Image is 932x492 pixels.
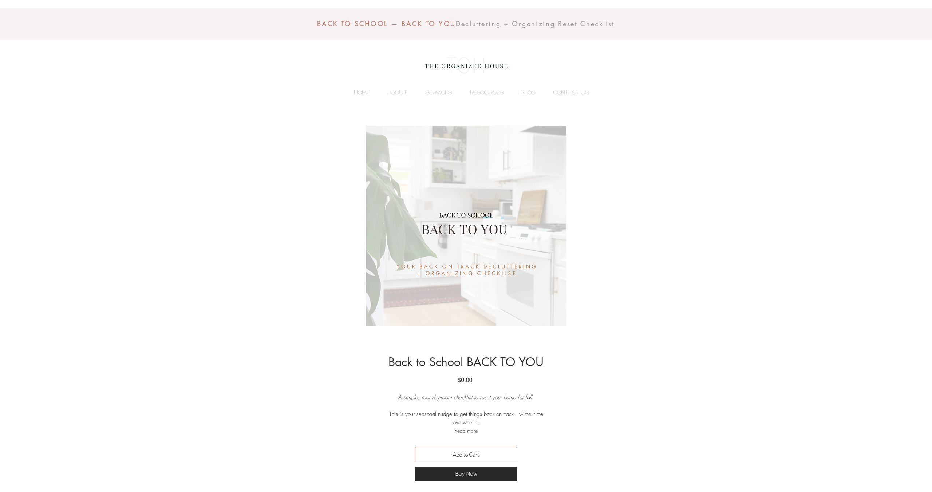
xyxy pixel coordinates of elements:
[415,447,517,462] button: Add to Cart
[374,87,411,98] a: ABOUT
[466,87,507,98] p: RESOURCES
[317,19,456,28] span: BACK TO SCHOOL — BACK TO YOU
[422,87,455,98] p: SERVICES
[288,126,644,326] img: Back to School BACK TO YOU
[295,355,637,369] h1: Back to School BACK TO YOU
[379,410,553,427] p: This is your seasonal nudge to get things back on track—without the overwhelm.
[340,87,374,98] a: HOME
[456,19,615,28] span: Decluttering + Organizing Reset Checklist
[422,51,511,80] img: the organized house
[550,87,593,98] p: CONTACT US
[455,470,477,477] span: Buy Now
[384,87,411,98] p: ABOUT
[539,87,593,98] a: CONTACT US
[379,427,553,435] button: Read more
[453,450,479,459] span: Add to Cart
[517,87,539,98] p: BLOG
[507,87,539,98] a: BLOG
[455,87,507,98] a: RESOURCES
[411,87,455,98] a: SERVICES
[398,394,534,401] em: A simple, room-by-room checklist to reset your home for fall.
[415,467,517,481] button: Buy Now
[340,87,593,98] nav: Site
[350,87,374,98] p: HOME
[456,20,615,28] a: Decluttering + Organizing Reset Checklist
[458,377,472,383] span: $0.00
